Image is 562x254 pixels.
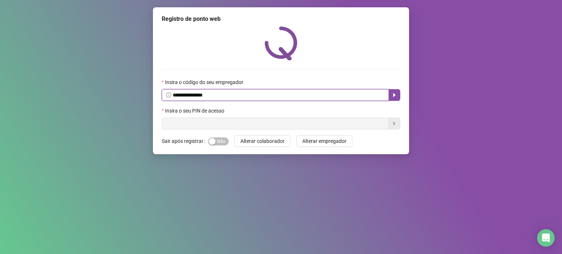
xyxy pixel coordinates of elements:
label: Sair após registrar [162,135,208,147]
span: info-circle [166,92,171,98]
label: Insira o código do seu empregador [162,78,248,86]
div: Registro de ponto web [162,15,400,23]
span: Alterar colaborador [240,137,285,145]
span: caret-right [391,92,397,98]
label: Insira o seu PIN de acesso [162,107,229,115]
button: Alterar empregador [296,135,352,147]
span: Alterar empregador [302,137,346,145]
div: Open Intercom Messenger [537,229,555,247]
button: Alterar colaborador [235,135,291,147]
img: QRPoint [265,26,297,60]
